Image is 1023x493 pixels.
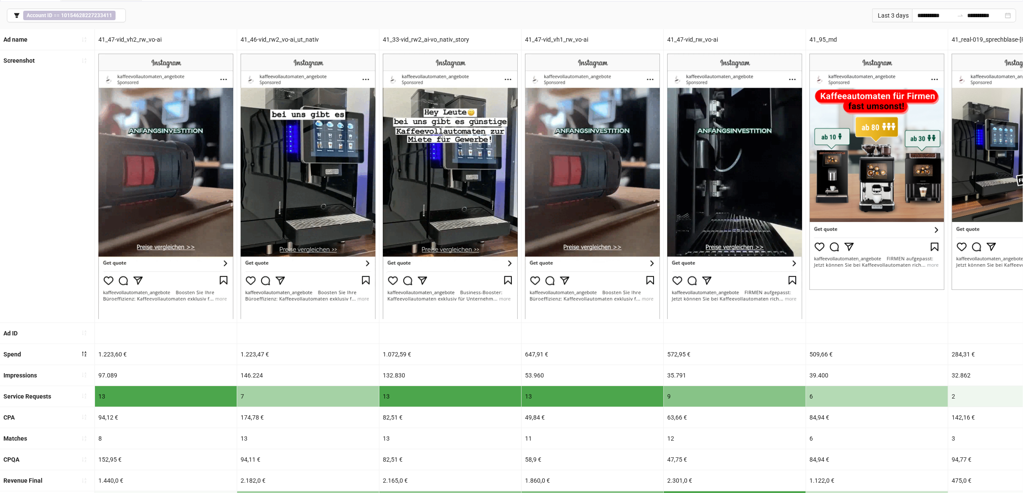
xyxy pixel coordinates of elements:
b: Ad name [3,36,27,43]
div: 1.072,59 € [379,344,521,365]
span: sort-ascending [81,58,87,64]
span: sort-ascending [81,37,87,43]
div: 9 [664,386,806,407]
span: filter [14,12,20,18]
b: Service Requests [3,393,51,400]
div: 84,94 € [806,407,948,428]
b: Revenue Final [3,477,43,484]
div: 509,66 € [806,344,948,365]
div: 84,94 € [806,449,948,470]
span: sort-ascending [81,330,87,336]
img: Screenshot 120227423168850498 [383,54,518,319]
div: 6 [806,428,948,449]
span: sort-ascending [81,435,87,441]
b: Account ID [27,12,52,18]
div: 132.830 [379,365,521,386]
div: 1.122,0 € [806,470,948,491]
b: Ad ID [3,330,18,337]
div: 41_47-vid_vh2_rw_vo-ai [95,29,237,50]
div: 1.223,47 € [237,344,379,365]
div: 41_46-vid_rw2_vo-ai_ut_nativ [237,29,379,50]
div: 11 [522,428,663,449]
span: sort-ascending [81,393,87,399]
div: 647,91 € [522,344,663,365]
img: Screenshot 120228925539160498 [241,54,376,319]
div: 35.791 [664,365,806,386]
div: 152,95 € [95,449,237,470]
span: sort-descending [81,351,87,357]
button: Account ID == 10154628227233411 [7,9,126,22]
div: 82,51 € [379,407,521,428]
span: sort-ascending [81,456,87,463]
div: 6 [806,386,948,407]
div: 41_95_md [806,29,948,50]
div: 13 [522,386,663,407]
div: 39.400 [806,365,948,386]
img: Screenshot 120230542480090498 [98,54,233,319]
img: Screenshot 120228925533840498 [667,54,802,319]
div: Last 3 days [872,9,912,22]
div: 1.440,0 € [95,470,237,491]
div: 41_47-vid_rw_vo-ai [664,29,806,50]
b: 10154628227233411 [61,12,112,18]
div: 12 [664,428,806,449]
div: 97.089 [95,365,237,386]
div: 174,78 € [237,407,379,428]
div: 572,95 € [664,344,806,365]
div: 63,66 € [664,407,806,428]
div: 1.223,60 € [95,344,237,365]
span: to [957,12,964,19]
div: 146.224 [237,365,379,386]
b: Spend [3,351,21,358]
div: 2.165,0 € [379,470,521,491]
div: 8 [95,428,237,449]
span: sort-ascending [81,372,87,378]
div: 82,51 € [379,449,521,470]
div: 13 [379,386,521,407]
div: 94,11 € [237,449,379,470]
div: 1.860,0 € [522,470,663,491]
img: Screenshot 120227423168810498 [809,54,944,290]
div: 13 [379,428,521,449]
div: 2.301,0 € [664,470,806,491]
b: CPA [3,414,15,421]
div: 13 [95,386,237,407]
span: sort-ascending [81,414,87,420]
span: sort-ascending [81,478,87,484]
div: 49,84 € [522,407,663,428]
div: 58,9 € [522,449,663,470]
b: CPQA [3,456,19,463]
b: Impressions [3,372,37,379]
div: 2.182,0 € [237,470,379,491]
img: Screenshot 120230542477420498 [525,54,660,319]
div: 7 [237,386,379,407]
div: 53.960 [522,365,663,386]
div: 41_47-vid_vh1_rw_vo-ai [522,29,663,50]
b: Matches [3,435,27,442]
div: 47,75 € [664,449,806,470]
div: 94,12 € [95,407,237,428]
div: 13 [237,428,379,449]
span: swap-right [957,12,964,19]
div: 41_33-vid_rw2_ai-vo_nativ_story [379,29,521,50]
b: Screenshot [3,57,35,64]
span: == [23,11,116,20]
